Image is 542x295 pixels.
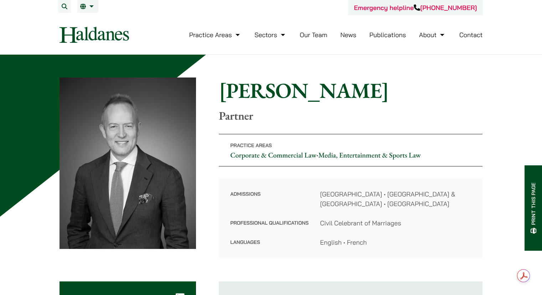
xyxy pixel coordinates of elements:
dd: English • French [320,237,471,247]
dt: Languages [230,237,309,247]
a: About [419,31,446,39]
a: Our Team [300,31,327,39]
a: Emergency helpline[PHONE_NUMBER] [354,4,477,12]
h1: [PERSON_NAME] [219,77,482,103]
a: News [340,31,356,39]
dt: Admissions [230,189,309,218]
a: Sectors [254,31,287,39]
img: Logo of Haldanes [60,27,129,43]
span: Practice Areas [230,142,272,149]
p: • [219,134,482,166]
dt: Professional Qualifications [230,218,309,237]
a: Corporate & Commercial Law [230,150,316,160]
a: Media, Entertainment & Sports Law [318,150,420,160]
a: Contact [459,31,483,39]
a: Practice Areas [189,31,242,39]
dd: Civil Celebrant of Marriages [320,218,471,228]
p: Partner [219,109,482,122]
a: EN [80,4,96,9]
a: Publications [370,31,406,39]
dd: [GEOGRAPHIC_DATA] • [GEOGRAPHIC_DATA] & [GEOGRAPHIC_DATA] • [GEOGRAPHIC_DATA] [320,189,471,209]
